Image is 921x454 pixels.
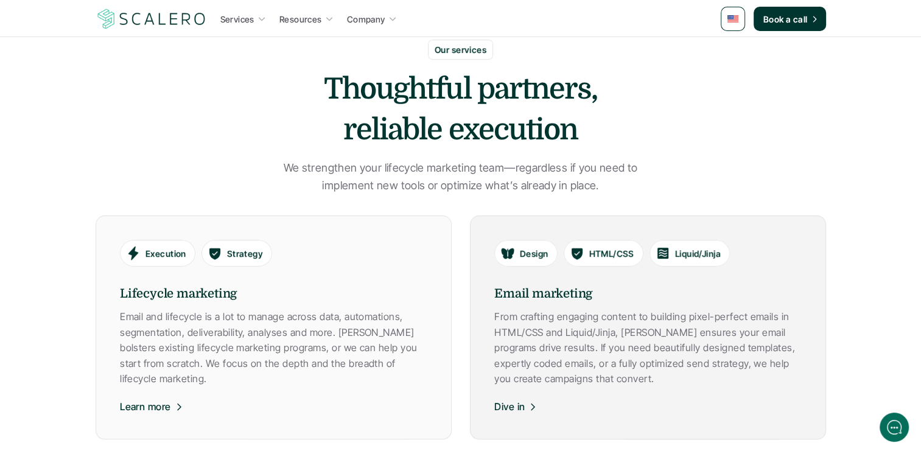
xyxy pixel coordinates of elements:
[120,285,427,303] h6: Lifecycle marketing
[520,246,548,259] p: Design
[226,246,262,259] p: Strategy
[278,69,643,150] h2: Thoughtful partners, reliable execution
[220,13,254,26] p: Services
[763,13,808,26] p: Book a call
[589,246,634,259] p: HTML/CSS
[120,399,171,415] p: Learn more
[145,246,186,259] p: Execution
[18,59,225,79] h1: Hi! Welcome to [GEOGRAPHIC_DATA].
[96,7,208,30] img: Scalero company logo
[96,215,452,439] a: ExecutionStrategyLifecycle marketingEmail and lifecycle is a lot to manage across data, automatio...
[494,399,525,415] p: Dive in
[470,215,826,439] a: DesignHTML/CSSLiquid/JinjaEmail marketingFrom crafting engaging content to building pixel-perfect...
[18,81,225,139] h2: Let us know if we can help with lifecycle marketing.
[19,161,225,186] button: New conversation
[120,309,427,387] p: Email and lifecycle is a lot to manage across data, automations, segmentation, deliverability, an...
[880,413,909,442] iframe: gist-messenger-bubble-iframe
[79,169,146,178] span: New conversation
[494,285,802,303] h6: Email marketing
[674,246,720,259] p: Liquid/Jinja
[263,159,659,195] p: We strengthen your lifecycle marketing team—regardless if you need to implement new tools or opti...
[102,375,154,383] span: We run on Gist
[96,8,208,30] a: Scalero company logo
[347,13,385,26] p: Company
[279,13,322,26] p: Resources
[494,309,802,387] p: From crafting engaging content to building pixel-perfect emails in HTML/CSS and Liquid/Jinja, [PE...
[435,43,486,56] p: Our services
[754,7,826,31] a: Book a call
